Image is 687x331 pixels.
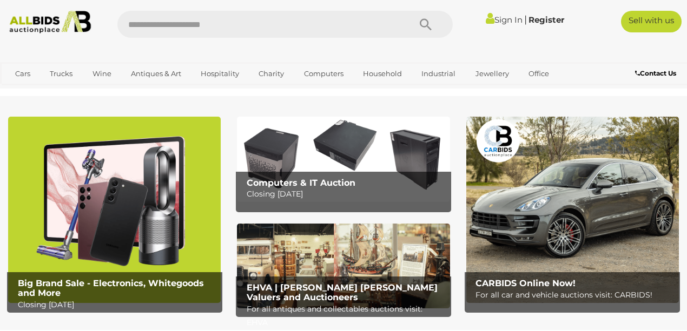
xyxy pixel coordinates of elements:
a: Antiques & Art [124,65,188,83]
img: Allbids.com.au [5,11,96,33]
p: Closing [DATE] [18,298,217,312]
p: For all antiques and collectables auctions visit: EHVA [247,302,446,329]
a: Big Brand Sale - Electronics, Whitegoods and More Big Brand Sale - Electronics, Whitegoods and Mo... [8,117,221,303]
a: Wine [85,65,118,83]
a: Office [521,65,556,83]
a: Hospitality [194,65,246,83]
a: Register [529,15,564,25]
a: EHVA | Evans Hastings Valuers and Auctioneers EHVA | [PERSON_NAME] [PERSON_NAME] Valuers and Auct... [237,224,450,308]
a: Sports [8,83,44,100]
a: Sell with us [621,11,682,32]
a: Computers [297,65,351,83]
a: Trucks [43,65,80,83]
p: For all car and vehicle auctions visit: CARBIDS! [475,288,675,302]
b: Big Brand Sale - Electronics, Whitegoods and More [18,278,204,298]
img: Computers & IT Auction [237,117,450,201]
a: Contact Us [635,67,679,79]
a: Charity [252,65,291,83]
a: [GEOGRAPHIC_DATA] [50,83,141,100]
img: CARBIDS Online Now! [466,117,679,303]
a: CARBIDS Online Now! CARBIDS Online Now! For all car and vehicle auctions visit: CARBIDS! [466,117,679,303]
a: Jewellery [468,65,516,83]
button: Search [399,11,453,38]
b: CARBIDS Online Now! [475,278,576,288]
p: Closing [DATE] [247,187,446,201]
b: Computers & IT Auction [247,178,355,188]
a: Sign In [486,15,523,25]
img: EHVA | Evans Hastings Valuers and Auctioneers [237,224,450,308]
span: | [524,13,527,25]
a: Computers & IT Auction Computers & IT Auction Closing [DATE] [237,117,450,201]
a: Industrial [414,65,463,83]
b: EHVA | [PERSON_NAME] [PERSON_NAME] Valuers and Auctioneers [247,282,438,302]
a: Cars [8,65,37,83]
img: Big Brand Sale - Electronics, Whitegoods and More [8,117,221,303]
a: Household [356,65,409,83]
b: Contact Us [635,69,676,77]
